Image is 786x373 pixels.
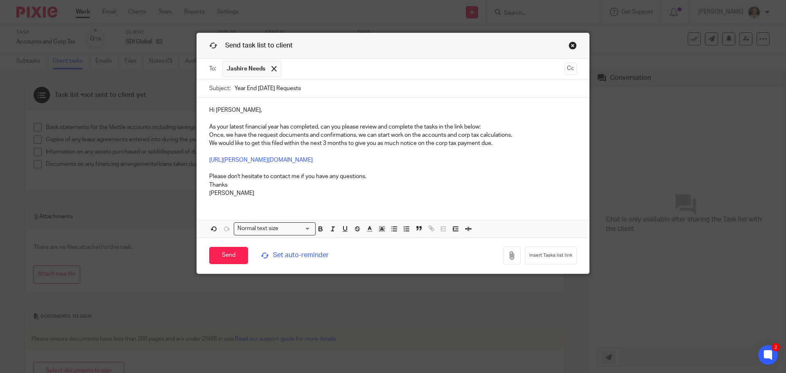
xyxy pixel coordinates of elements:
div: Search for option [234,222,316,235]
span: Jashire Needs [227,65,265,73]
input: Send [209,247,248,264]
p: Please don't hesitate to contact me if you have any questions. Thanks [209,164,577,189]
input: Search for option [281,224,311,233]
button: Insert Tasks list link [525,246,577,265]
p: We would like to get this filed within the next 3 months to give you as much notice on the corp t... [209,139,577,147]
p: Hi [PERSON_NAME], [209,106,577,114]
label: To: [209,65,218,73]
div: 2 [772,343,780,351]
span: Normal text size [236,224,280,233]
label: Subject: [209,84,230,93]
span: Insert Tasks list link [529,252,572,259]
button: Cc [565,63,577,75]
p: As your latest financial year has completed, can you please review and complete the tasks in the ... [209,123,577,140]
a: [URL][PERSON_NAME][DOMAIN_NAME] [209,157,313,163]
span: Set auto-reminder [261,251,373,260]
p: [PERSON_NAME] [209,189,577,197]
